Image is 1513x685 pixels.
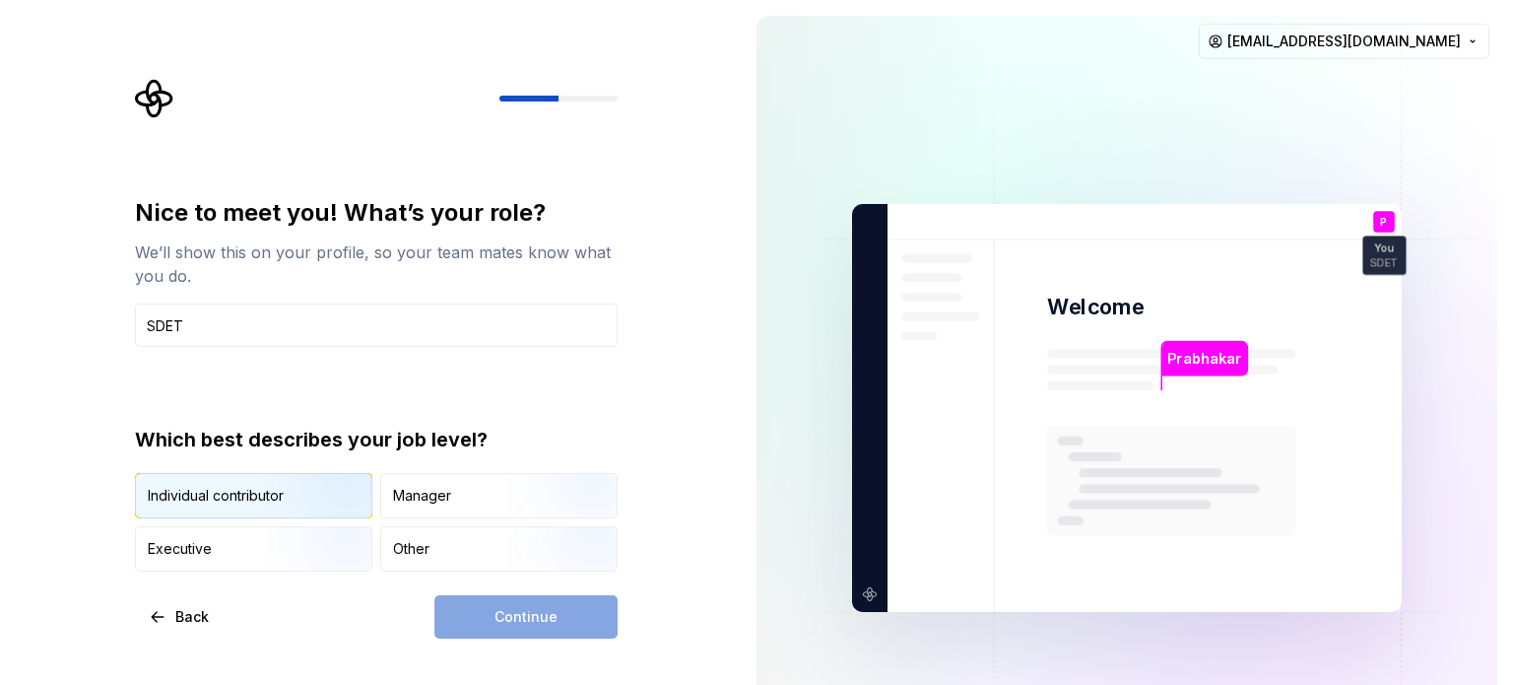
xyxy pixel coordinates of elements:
[175,607,209,627] span: Back
[135,426,618,453] div: Which best describes your job level?
[135,79,174,118] svg: Supernova Logo
[135,595,226,639] button: Back
[1167,348,1241,370] p: Prabhakar
[1369,257,1399,268] p: SDET
[148,539,212,559] div: Executive
[1227,32,1461,51] span: [EMAIL_ADDRESS][DOMAIN_NAME]
[135,197,618,229] div: Nice to meet you! What’s your role?
[1380,217,1387,228] p: P
[148,486,284,506] div: Individual contributor
[135,240,618,288] div: We’ll show this on your profile, so your team mates know what you do.
[1374,243,1394,254] p: You
[1047,293,1144,321] p: Welcome
[393,539,429,559] div: Other
[1199,24,1489,59] button: [EMAIL_ADDRESS][DOMAIN_NAME]
[393,486,451,506] div: Manager
[135,304,618,347] input: Job title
